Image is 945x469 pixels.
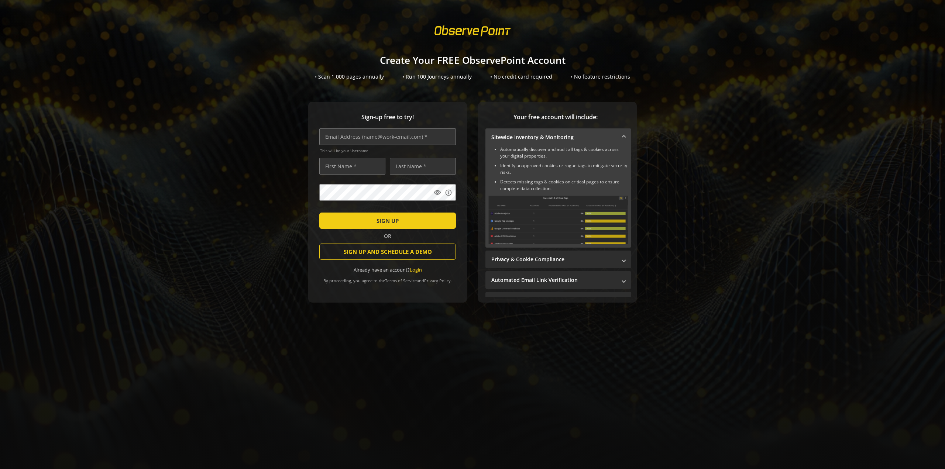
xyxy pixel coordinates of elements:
mat-expansion-panel-header: Performance Monitoring with Web Vitals [485,292,631,310]
input: Email Address (name@work-email.com) * [319,128,456,145]
div: Already have an account? [319,266,456,273]
input: First Name * [319,158,385,175]
li: Automatically discover and audit all tags & cookies across your digital properties. [500,146,628,159]
span: Your free account will include: [485,113,626,121]
mat-panel-title: Privacy & Cookie Compliance [491,256,616,263]
button: SIGN UP AND SCHEDULE A DEMO [319,244,456,260]
li: Detects missing tags & cookies on critical pages to ensure complete data collection. [500,179,628,192]
mat-expansion-panel-header: Privacy & Cookie Compliance [485,251,631,268]
img: Sitewide Inventory & Monitoring [488,196,628,244]
mat-expansion-panel-header: Sitewide Inventory & Monitoring [485,128,631,146]
span: OR [381,232,394,240]
li: Identify unapproved cookies or rogue tags to mitigate security risks. [500,162,628,176]
span: Sign-up free to try! [319,113,456,121]
mat-panel-title: Sitewide Inventory & Monitoring [491,134,616,141]
input: Last Name * [390,158,456,175]
button: SIGN UP [319,213,456,229]
span: This will be your Username [320,148,456,153]
div: • No feature restrictions [571,73,630,80]
div: • Scan 1,000 pages annually [315,73,384,80]
div: By proceeding, you agree to the and . [319,273,456,283]
span: SIGN UP [377,214,399,227]
div: • Run 100 Journeys annually [402,73,472,80]
div: • No credit card required [490,73,552,80]
a: Login [410,266,422,273]
mat-icon: info [445,189,452,196]
mat-expansion-panel-header: Automated Email Link Verification [485,271,631,289]
a: Privacy Policy [424,278,451,283]
a: Terms of Service [385,278,417,283]
div: Sitewide Inventory & Monitoring [485,146,631,248]
span: SIGN UP AND SCHEDULE A DEMO [344,245,432,258]
mat-panel-title: Automated Email Link Verification [491,276,616,284]
mat-icon: visibility [434,189,441,196]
